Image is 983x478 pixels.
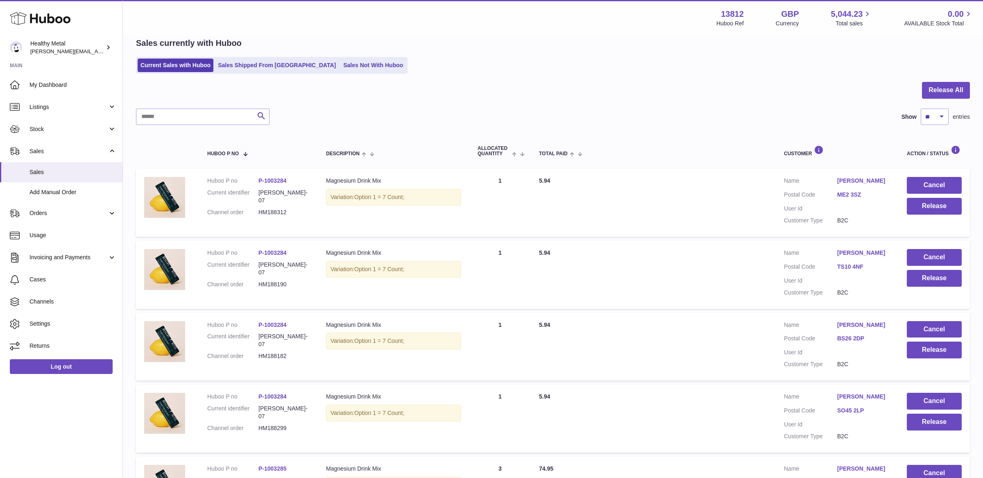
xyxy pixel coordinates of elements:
[837,177,890,185] a: [PERSON_NAME]
[784,335,837,344] dt: Postal Code
[29,188,116,196] span: Add Manual Order
[144,249,185,290] img: Product_31.jpg
[716,20,744,27] div: Huboo Ref
[207,424,258,432] dt: Channel order
[207,405,258,420] dt: Current identifier
[258,352,310,360] dd: HM188182
[837,433,890,440] dd: B2C
[326,189,461,206] div: Variation:
[29,276,116,283] span: Cases
[837,217,890,224] dd: B2C
[836,20,872,27] span: Total sales
[144,177,185,218] img: Product_31.jpg
[326,151,360,156] span: Description
[837,263,890,271] a: TS10 4NF
[784,277,837,285] dt: User Id
[784,360,837,368] dt: Customer Type
[258,405,310,420] dd: [PERSON_NAME]-07
[326,261,461,278] div: Variation:
[207,393,258,401] dt: Huboo P no
[354,194,404,200] span: Option 1 = 7 Count;
[907,145,962,156] div: Action / Status
[784,289,837,297] dt: Customer Type
[784,421,837,428] dt: User Id
[907,342,962,358] button: Release
[784,321,837,331] dt: Name
[29,125,108,133] span: Stock
[207,465,258,473] dt: Huboo P no
[136,38,242,49] h2: Sales currently with Huboo
[904,20,973,27] span: AVAILABLE Stock Total
[30,40,104,55] div: Healthy Metal
[258,261,310,276] dd: [PERSON_NAME]-07
[258,465,287,472] a: P-1003285
[831,9,863,20] span: 5,044.23
[340,59,406,72] a: Sales Not With Huboo
[784,393,837,403] dt: Name
[837,465,890,473] a: [PERSON_NAME]
[784,145,890,156] div: Customer
[326,405,461,421] div: Variation:
[29,342,116,350] span: Returns
[784,407,837,417] dt: Postal Code
[29,168,116,176] span: Sales
[907,177,962,194] button: Cancel
[539,393,550,400] span: 5.94
[469,313,531,381] td: 1
[837,289,890,297] dd: B2C
[904,9,973,27] a: 0.00 AVAILABLE Stock Total
[837,191,890,199] a: ME2 3SZ
[258,424,310,432] dd: HM188299
[907,414,962,430] button: Release
[326,465,461,473] div: Magnesium Drink Mix
[207,189,258,204] dt: Current identifier
[907,270,962,287] button: Release
[776,20,799,27] div: Currency
[29,209,108,217] span: Orders
[784,433,837,440] dt: Customer Type
[215,59,339,72] a: Sales Shipped From [GEOGRAPHIC_DATA]
[837,335,890,342] a: BS26 2DP
[138,59,213,72] a: Current Sales with Huboo
[30,48,164,54] span: [PERSON_NAME][EMAIL_ADDRESS][DOMAIN_NAME]
[784,217,837,224] dt: Customer Type
[784,177,837,187] dt: Name
[837,321,890,329] a: [PERSON_NAME]
[907,198,962,215] button: Release
[144,393,185,434] img: Product_31.jpg
[258,281,310,288] dd: HM188190
[144,321,185,362] img: Product_31.jpg
[907,393,962,410] button: Cancel
[837,249,890,257] a: [PERSON_NAME]
[784,191,837,201] dt: Postal Code
[207,333,258,348] dt: Current identifier
[326,177,461,185] div: Magnesium Drink Mix
[837,393,890,401] a: [PERSON_NAME]
[837,407,890,415] a: SO45 2LP
[326,249,461,257] div: Magnesium Drink Mix
[354,338,404,344] span: Option 1 = 7 Count;
[326,333,461,349] div: Variation:
[258,189,310,204] dd: [PERSON_NAME]-07
[539,322,550,328] span: 5.94
[469,241,531,309] td: 1
[258,208,310,216] dd: HM188312
[354,266,404,272] span: Option 1 = 7 Count;
[539,249,550,256] span: 5.94
[29,81,116,89] span: My Dashboard
[784,349,837,356] dt: User Id
[901,113,917,121] label: Show
[258,177,287,184] a: P-1003284
[781,9,799,20] strong: GBP
[207,249,258,257] dt: Huboo P no
[469,385,531,453] td: 1
[29,231,116,239] span: Usage
[907,249,962,266] button: Cancel
[469,169,531,237] td: 1
[326,321,461,329] div: Magnesium Drink Mix
[354,410,404,416] span: Option 1 = 7 Count;
[207,208,258,216] dt: Channel order
[326,393,461,401] div: Magnesium Drink Mix
[907,321,962,338] button: Cancel
[29,103,108,111] span: Listings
